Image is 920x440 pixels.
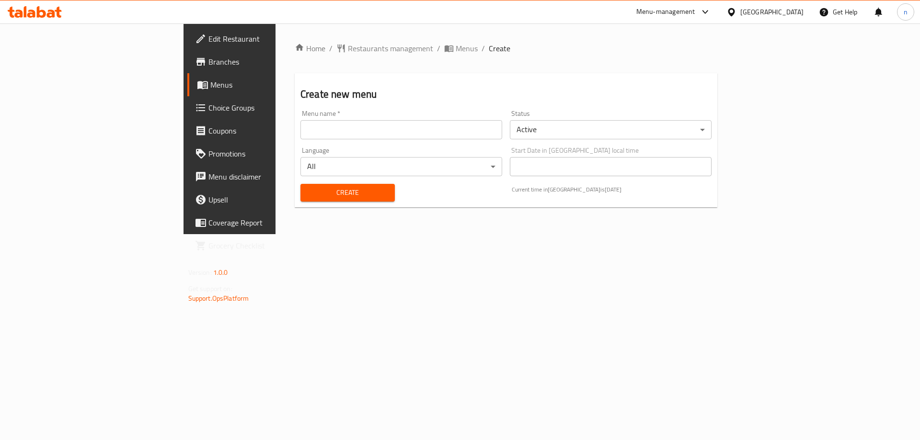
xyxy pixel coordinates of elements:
span: Create [308,187,387,199]
span: Grocery Checklist [208,240,330,251]
span: Restaurants management [348,43,433,54]
span: Get support on: [188,282,232,295]
span: 1.0.0 [213,266,228,279]
a: Grocery Checklist [187,234,337,257]
div: [GEOGRAPHIC_DATA] [740,7,804,17]
input: Please enter Menu name [300,120,502,139]
span: Branches [208,56,330,68]
li: / [437,43,440,54]
span: Choice Groups [208,102,330,113]
a: Edit Restaurant [187,27,337,50]
a: Coverage Report [187,211,337,234]
div: All [300,157,502,176]
span: n [904,7,908,17]
a: Branches [187,50,337,73]
span: Create [489,43,510,54]
a: Support.OpsPlatform [188,292,249,305]
span: Promotions [208,148,330,159]
button: Create [300,184,395,202]
span: Upsell [208,194,330,205]
nav: breadcrumb [295,43,717,54]
a: Menu disclaimer [187,165,337,188]
span: Version: [188,266,212,279]
a: Upsell [187,188,337,211]
a: Restaurants management [336,43,433,54]
span: Menus [210,79,330,90]
li: / [482,43,485,54]
h2: Create new menu [300,87,712,102]
a: Choice Groups [187,96,337,119]
a: Promotions [187,142,337,165]
span: Coupons [208,125,330,136]
p: Current time in [GEOGRAPHIC_DATA] is [DATE] [512,185,712,194]
span: Coverage Report [208,217,330,228]
div: Menu-management [636,6,695,18]
span: Menus [456,43,478,54]
a: Coupons [187,119,337,142]
a: Menus [187,73,337,96]
span: Menu disclaimer [208,171,330,182]
span: Edit Restaurant [208,33,330,45]
div: Active [510,120,712,139]
a: Menus [444,43,478,54]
